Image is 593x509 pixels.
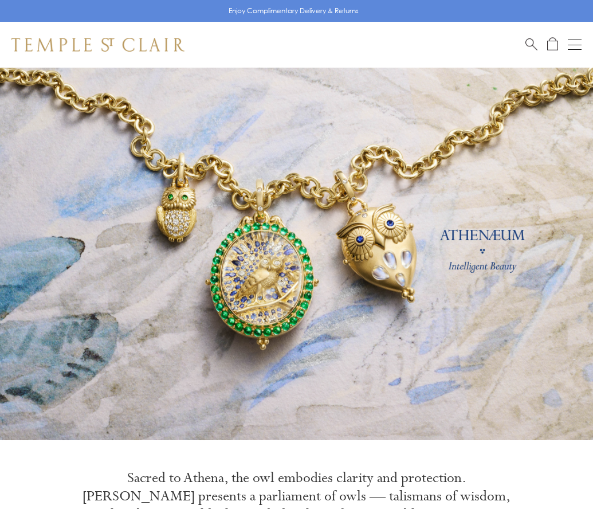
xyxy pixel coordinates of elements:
img: Temple St. Clair [11,38,184,52]
p: Enjoy Complimentary Delivery & Returns [229,5,359,17]
button: Open navigation [568,38,582,52]
a: Search [525,37,537,52]
a: Open Shopping Bag [547,37,558,52]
